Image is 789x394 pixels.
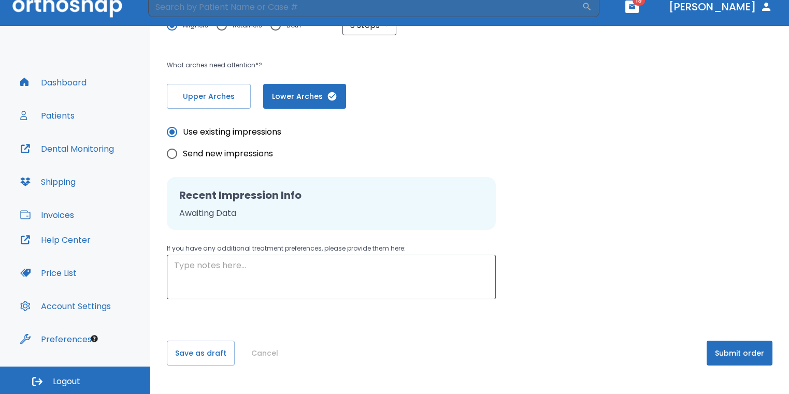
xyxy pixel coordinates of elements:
button: Upper Arches [167,84,251,109]
button: Cancel [247,341,282,366]
button: Dental Monitoring [14,136,120,161]
button: Lower Arches [263,84,346,109]
p: Awaiting Data [179,207,483,220]
button: Shipping [14,169,82,194]
button: Patients [14,103,81,128]
button: Account Settings [14,294,117,318]
span: Upper Arches [178,91,240,102]
span: Send new impressions [183,148,273,160]
h2: Recent Impression Info [179,187,483,203]
span: Lower Arches [274,91,336,102]
button: Help Center [14,227,97,252]
p: If you have any additional treatment preferences, please provide them here: [167,242,496,255]
button: Invoices [14,202,80,227]
button: Price List [14,260,83,285]
button: Submit order [707,341,772,366]
span: Use existing impressions [183,126,281,138]
button: Dashboard [14,70,93,95]
p: What arches need attention*? [167,59,520,71]
button: Save as draft [167,341,235,366]
button: Preferences [14,327,98,352]
div: Tooltip anchor [90,334,99,343]
span: Logout [53,376,80,387]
